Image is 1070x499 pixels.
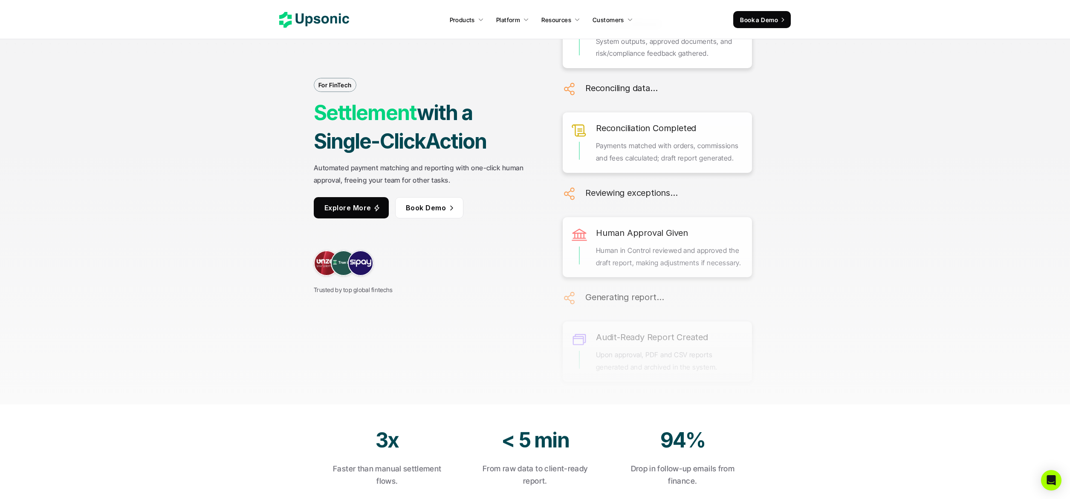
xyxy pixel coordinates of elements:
p: Customers [593,15,624,24]
strong: Settlement [314,100,417,125]
strong: 3x [376,427,399,453]
p: Book a Demo [740,15,778,24]
p: System outputs, approved documents, and risk/compliance feedback gathered. [596,35,743,60]
h6: Generating report… [585,290,664,304]
p: From raw data to client-ready report. [470,463,601,488]
p: Explore More [324,202,371,214]
strong: 94% [660,427,705,453]
p: Drop in follow-up emails from finance. [617,463,748,488]
strong: with a Single-Click [314,100,476,154]
a: Explore More [314,197,389,218]
p: Platform [496,15,520,24]
div: Open Intercom Messenger [1041,470,1061,490]
h6: Audit-Ready Report Created [596,330,708,344]
p: For FinTech [318,80,352,89]
h6: Human Approval Given [596,226,688,240]
strong: Automated payment matching and reporting with one-click human approval, freeing your team for oth... [314,163,526,184]
h6: Reconciling data… [585,81,658,95]
p: Products [450,15,475,24]
a: Products [445,12,489,27]
p: Upon approval, PDF and CSV reports generated and archived in the system. [596,349,743,373]
p: Book Demo [406,202,446,214]
p: Human in Control reviewed and approved the draft report, making adjustments if necessary. [596,244,743,269]
h6: Reconciliation Completed [596,121,696,135]
h6: Notifying client… [585,395,653,409]
a: Book a Demo [733,11,791,28]
p: Payments matched with orders, commissions and fees calculated; draft report generated. [596,140,743,164]
h6: Reviewing exceptions… [585,186,678,200]
p: Faster than manual settlement flows. [322,463,453,488]
a: Book Demo [395,197,463,218]
p: Trusted by top global fintechs [314,284,393,295]
strong: Action [425,129,486,154]
p: Resources [541,15,571,24]
strong: < 5 min [501,427,569,453]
